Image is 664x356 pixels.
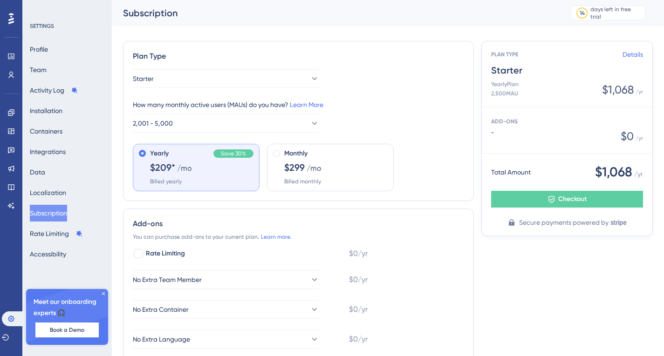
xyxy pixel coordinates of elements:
[636,88,643,95] span: / yr
[284,178,321,185] span: Billed monthly
[636,134,643,142] span: / yr
[30,41,48,58] button: Profile
[30,246,66,262] button: Accessibility
[491,129,621,136] span: -
[35,322,99,337] button: Book a Demo
[558,194,587,205] span: Checkout
[30,22,105,30] div: SETTINGS
[290,101,323,108] a: Learn More
[634,168,643,180] span: / yr
[221,150,246,157] span: Save 30%
[133,73,154,84] span: Starter
[307,163,322,174] span: /mo
[133,114,319,133] button: 2,001 - 5,000
[150,178,182,185] span: Billed yearly
[491,118,518,125] span: ADD-ONS
[133,233,259,241] span: You can purchase add-ons to your current plan.
[284,161,305,174] span: $299
[146,248,185,259] span: Rate Limiting
[30,164,45,181] button: Data
[133,334,190,345] span: No Extra Language
[30,225,83,242] button: Rate Limiting
[30,82,78,99] button: Activity Log
[30,143,66,160] button: Integrations
[491,90,519,97] span: 2,500 MAU
[602,82,634,97] span: $1,068
[30,102,62,119] button: Installation
[491,64,643,77] span: Starter
[349,274,368,285] span: $0/yr
[349,248,368,259] span: $0/yr
[621,129,634,144] span: $ 0
[284,148,308,159] span: Monthly
[133,218,464,229] div: Add-ons
[150,148,169,159] span: Yearly
[150,161,175,174] span: $209*
[491,167,531,178] span: Total Amount
[133,51,464,62] div: Plan Type
[30,61,47,78] button: Team
[519,217,609,228] span: Secure payments powered by
[133,330,319,349] button: No Extra Language
[133,118,173,129] span: 2,001 - 5,000
[30,123,62,140] button: Containers
[590,6,642,20] div: days left in free trial
[349,304,368,315] span: $0/yr
[133,69,319,88] button: Starter
[30,205,67,222] button: Subscription
[133,270,319,289] button: No Extra Team Member
[177,163,192,174] span: /mo
[595,163,632,181] span: $1,068
[133,304,189,315] span: No Extra Container
[623,49,643,60] a: Details
[133,300,319,319] button: No Extra Container
[491,191,643,208] button: Checkout
[123,7,548,20] div: Subscription
[491,81,519,88] span: Yearly Plan
[133,274,202,285] span: No Extra Team Member
[580,9,585,17] div: 14
[50,326,84,334] span: Book a Demo
[30,184,66,201] button: Localization
[261,233,292,241] a: Learn more.
[34,296,101,319] span: Meet our onboarding experts 🎧
[133,99,464,110] div: How many monthly active users (MAUs) do you have?
[491,51,623,58] span: PLAN TYPE
[349,334,368,345] span: $0/yr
